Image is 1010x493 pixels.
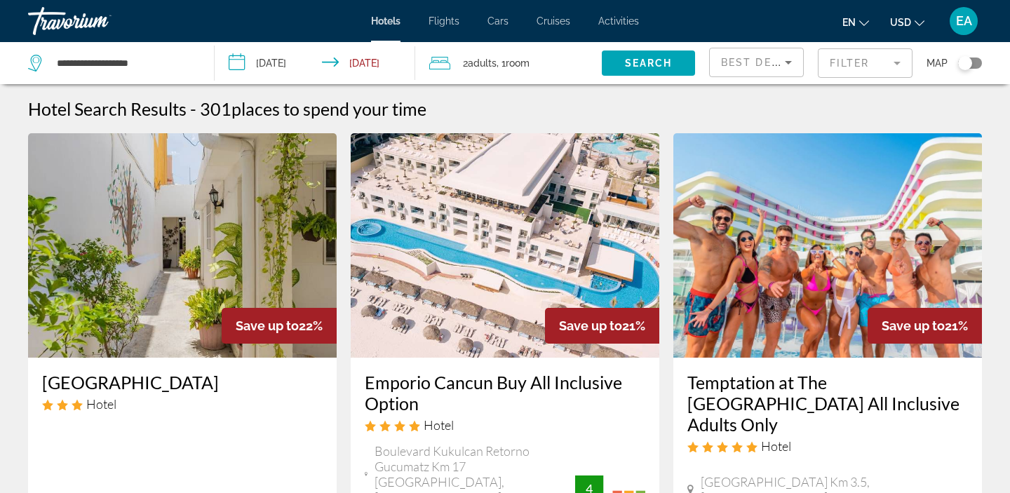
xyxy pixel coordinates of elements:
button: Filter [818,48,913,79]
div: 4 star Hotel [365,417,645,433]
a: Flights [429,15,459,27]
a: Emporio Cancun Buy All Inclusive Option [365,372,645,414]
h1: Hotel Search Results [28,98,187,119]
mat-select: Sort by [721,54,792,71]
a: [GEOGRAPHIC_DATA] [42,372,323,393]
div: 22% [222,308,337,344]
img: Hotel image [673,133,982,358]
a: Cars [487,15,509,27]
span: Save up to [882,318,945,333]
span: USD [890,17,911,28]
span: Save up to [236,318,299,333]
button: Toggle map [948,57,982,69]
span: Hotel [761,438,791,454]
button: Change language [842,12,869,32]
span: Map [927,53,948,73]
h2: 301 [200,98,426,119]
div: 21% [868,308,982,344]
span: , 1 [497,53,530,73]
button: Change currency [890,12,924,32]
span: - [190,98,196,119]
span: Adults [468,58,497,69]
a: Temptation at The [GEOGRAPHIC_DATA] All Inclusive Adults Only [687,372,968,435]
a: Cruises [537,15,570,27]
img: Hotel image [28,133,337,358]
div: 21% [545,308,659,344]
button: Search [602,50,695,76]
span: Best Deals [721,57,794,68]
span: 2 [463,53,497,73]
button: User Menu [945,6,982,36]
span: Room [506,58,530,69]
div: 5 star Hotel [687,438,968,454]
button: Travelers: 2 adults, 0 children [415,42,602,84]
div: 3 star Hotel [42,396,323,412]
img: Hotel image [351,133,659,358]
button: Check-in date: Dec 31, 2025 Check-out date: Jan 6, 2026 [215,42,415,84]
span: Hotel [86,396,116,412]
a: Travorium [28,3,168,39]
span: en [842,17,856,28]
span: Hotel [424,417,454,433]
span: places to spend your time [231,98,426,119]
span: Search [625,58,673,69]
a: Activities [598,15,639,27]
span: EA [956,14,972,28]
a: Hotels [371,15,400,27]
span: Save up to [559,318,622,333]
